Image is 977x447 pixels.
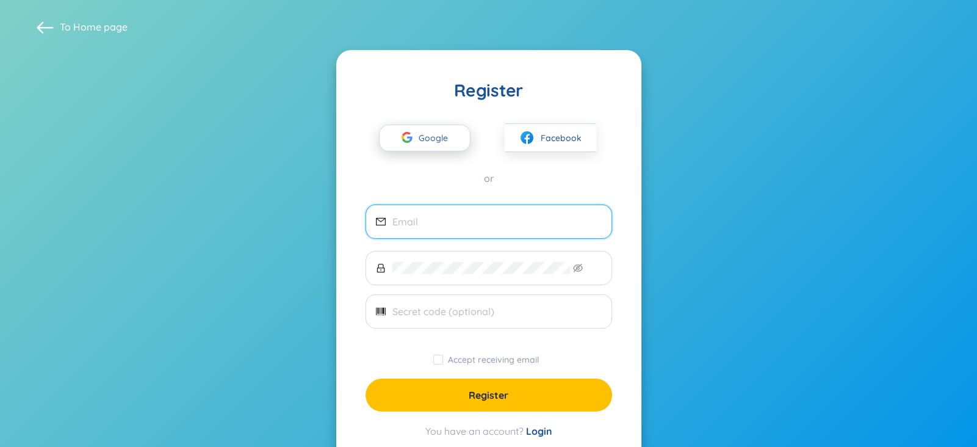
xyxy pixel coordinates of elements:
img: facebook [519,130,535,145]
div: or [366,172,612,185]
div: You have an account? [366,424,612,438]
button: facebookFacebook [505,123,596,152]
button: Register [366,379,612,412]
div: Register [366,79,612,101]
span: To [60,20,128,34]
span: mail [376,217,386,227]
span: Register [469,388,508,402]
span: Google [419,125,454,151]
span: lock [376,263,386,273]
button: Google [379,125,470,151]
a: Home page [73,21,128,33]
span: eye-invisible [573,263,583,273]
a: Login [526,425,552,437]
input: Secret code (optional) [392,305,602,318]
span: Accept receiving email [443,354,544,365]
span: barcode [376,307,386,316]
input: Email [392,215,602,228]
span: Facebook [541,131,582,145]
